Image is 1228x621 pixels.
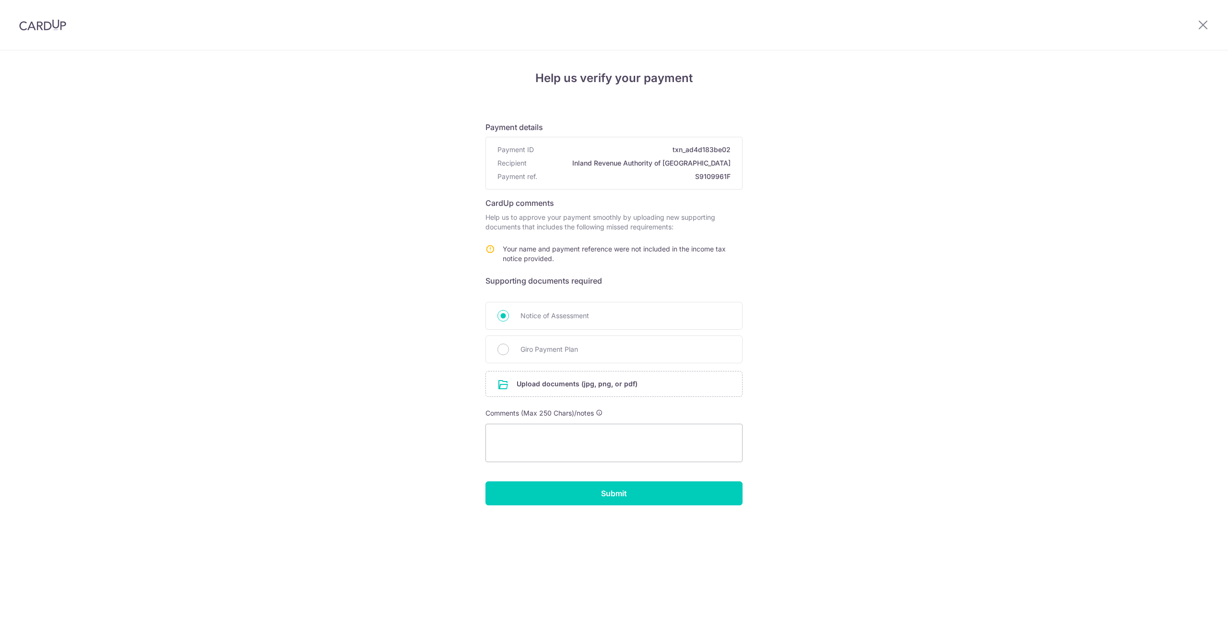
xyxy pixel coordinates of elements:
[497,172,537,181] span: Payment ref.
[541,172,731,181] span: S9109961F
[485,121,743,133] h6: Payment details
[520,344,731,355] span: Giro Payment Plan
[497,145,534,155] span: Payment ID
[485,70,743,87] h4: Help us verify your payment
[19,19,66,31] img: CardUp
[485,213,743,232] p: Help us to approve your payment smoothly by uploading new supporting documents that includes the ...
[503,245,726,263] span: Your name and payment reference were not included in the income tax notice provided.
[485,371,743,397] div: Upload documents (jpg, png, or pdf)
[485,197,743,209] h6: CardUp comments
[538,145,731,155] span: txn_ad4d183be02
[531,158,731,168] span: Inland Revenue Authority of [GEOGRAPHIC_DATA]
[497,158,527,168] span: Recipient
[485,275,743,287] h6: Supporting documents required
[485,481,743,505] input: Submit
[485,409,594,417] span: Comments (Max 250 Chars)/notes
[520,310,731,322] span: Notice of Assessment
